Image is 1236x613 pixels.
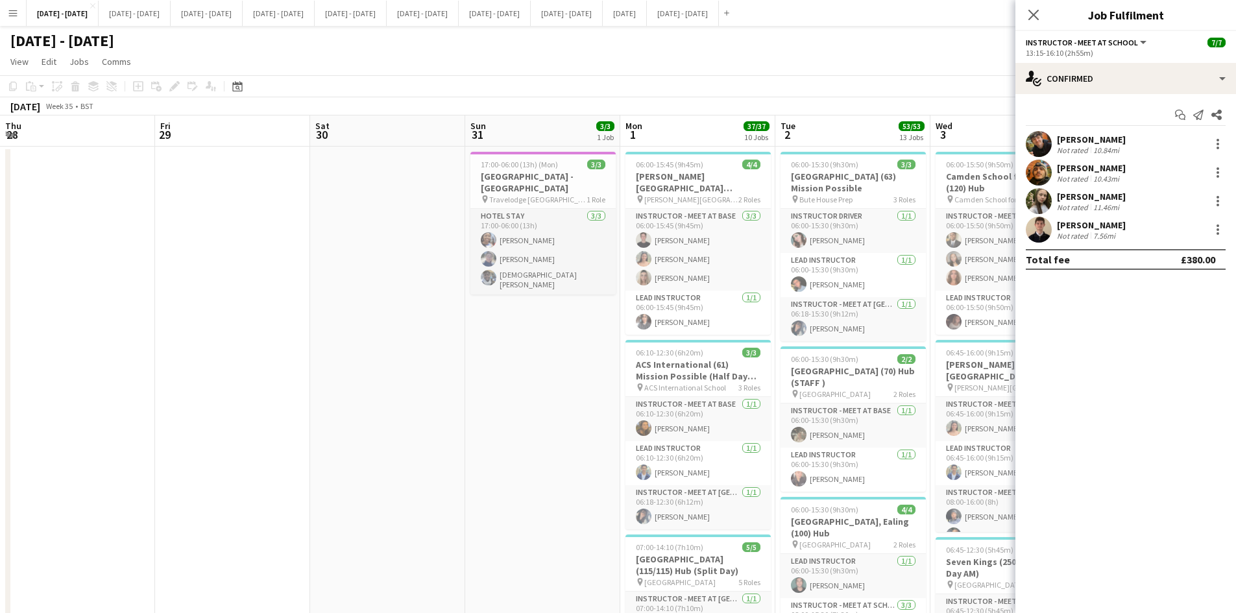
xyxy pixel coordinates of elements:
a: Edit [36,53,62,70]
app-card-role: Lead Instructor1/106:00-15:50 (9h50m)[PERSON_NAME] [936,291,1081,335]
app-job-card: 06:10-12:30 (6h20m)3/3ACS International (61) Mission Possible (Half Day AM) ACS International Sch... [625,340,771,529]
div: Not rated [1057,174,1091,184]
div: £380.00 [1181,253,1215,266]
h3: ACS International (61) Mission Possible (Half Day AM) [625,359,771,382]
span: 3 Roles [738,383,760,392]
div: [PERSON_NAME] [1057,191,1126,202]
span: 06:45-16:00 (9h15m) [946,348,1013,357]
span: 37/37 [744,121,769,131]
span: 06:45-12:30 (5h45m) [946,545,1013,555]
h3: [GEOGRAPHIC_DATA] (115/115) Hub (Split Day) [625,553,771,577]
div: 06:00-15:30 (9h30m)3/3[GEOGRAPHIC_DATA] (63) Mission Possible Bute House Prep3 RolesInstructor Dr... [781,152,926,341]
span: 3 Roles [893,195,915,204]
div: 13 Jobs [899,132,924,142]
button: Instructor - Meet at School [1026,38,1148,47]
span: Edit [42,56,56,67]
div: [PERSON_NAME] [1057,134,1126,145]
div: Not rated [1057,202,1091,212]
app-job-card: 17:00-06:00 (13h) (Mon)3/3[GEOGRAPHIC_DATA] - [GEOGRAPHIC_DATA] Travelodge [GEOGRAPHIC_DATA] [GEO... [470,152,616,294]
span: Wed [936,120,952,132]
div: 06:45-16:00 (9h15m)4/4[PERSON_NAME][GEOGRAPHIC_DATA] Girls (120/120) Hub (Split Day) [PERSON_NAME... [936,340,1081,532]
button: [DATE] - [DATE] [171,1,243,26]
span: Mon [625,120,642,132]
span: Jobs [69,56,89,67]
button: [DATE] - [DATE] [387,1,459,26]
h3: Seven Kings (250) Hub (Half Day AM) [936,556,1081,579]
span: Fri [160,120,171,132]
span: 06:00-15:30 (9h30m) [791,505,858,514]
span: 2 Roles [893,540,915,549]
h3: [GEOGRAPHIC_DATA], Ealing (100) Hub [781,516,926,539]
div: [PERSON_NAME] [1057,219,1126,231]
span: 3/3 [897,160,915,169]
div: 10.84mi [1091,145,1122,155]
span: 1 Role [587,195,605,204]
span: [GEOGRAPHIC_DATA] [644,577,716,587]
span: 3/3 [742,348,760,357]
button: [DATE] - [DATE] [531,1,603,26]
h3: [PERSON_NAME][GEOGRAPHIC_DATA] Girls (120/120) Hub (Split Day) [936,359,1081,382]
app-card-role: Lead Instructor1/106:00-15:30 (9h30m)[PERSON_NAME] [781,448,926,492]
app-card-role: Instructor - Meet at School2/208:00-16:00 (8h)[PERSON_NAME][PERSON_NAME] [936,485,1081,548]
span: Week 35 [43,101,75,111]
h3: [GEOGRAPHIC_DATA] - [GEOGRAPHIC_DATA] [470,171,616,194]
app-card-role: Instructor - Meet at Hotel3/306:00-15:50 (9h50m)[PERSON_NAME][PERSON_NAME][PERSON_NAME] [936,209,1081,291]
app-card-role: Instructor - Meet at Base1/106:45-16:00 (9h15m)[PERSON_NAME] [936,397,1081,441]
span: View [10,56,29,67]
app-card-role: Instructor - Meet at Base1/106:10-12:30 (6h20m)[PERSON_NAME] [625,397,771,441]
span: 3/3 [596,121,614,131]
div: Confirmed [1015,63,1236,94]
a: Comms [97,53,136,70]
span: Bute House Prep [799,195,853,204]
span: [PERSON_NAME][GEOGRAPHIC_DATA][PERSON_NAME] [644,195,738,204]
span: Sat [315,120,330,132]
span: [GEOGRAPHIC_DATA] [954,580,1026,590]
span: ACS International School [644,383,726,392]
span: 5/5 [742,542,760,552]
span: 17:00-06:00 (13h) (Mon) [481,160,558,169]
h3: [PERSON_NAME][GEOGRAPHIC_DATA][PERSON_NAME] (100) Hub [625,171,771,194]
app-job-card: 06:00-15:45 (9h45m)4/4[PERSON_NAME][GEOGRAPHIC_DATA][PERSON_NAME] (100) Hub [PERSON_NAME][GEOGRAP... [625,152,771,335]
span: 06:00-15:50 (9h50m) [946,160,1013,169]
span: 3 [934,127,952,142]
app-card-role: Lead Instructor1/106:10-12:30 (6h20m)[PERSON_NAME] [625,441,771,485]
span: 3/3 [587,160,605,169]
h3: Camden School for Girls (120) Hub [936,171,1081,194]
button: [DATE] - [DATE] [647,1,719,26]
span: [GEOGRAPHIC_DATA] [799,540,871,549]
app-card-role: Lead Instructor1/106:00-15:45 (9h45m)[PERSON_NAME] [625,291,771,335]
span: 5 Roles [738,577,760,587]
app-job-card: 06:00-15:50 (9h50m)4/4Camden School for Girls (120) Hub Camden School for Girls2 RolesInstructor ... [936,152,1081,335]
span: Tue [781,120,795,132]
app-card-role: Instructor - Meet at Base3/306:00-15:45 (9h45m)[PERSON_NAME][PERSON_NAME][PERSON_NAME] [625,209,771,291]
div: Total fee [1026,253,1070,266]
h3: Job Fulfilment [1015,6,1236,23]
app-job-card: 06:00-15:30 (9h30m)2/2[GEOGRAPHIC_DATA] (70) Hub (STAFF ) [GEOGRAPHIC_DATA]2 RolesInstructor - Me... [781,346,926,492]
span: 7/7 [1207,38,1226,47]
span: [PERSON_NAME][GEOGRAPHIC_DATA] for Girls [954,383,1048,392]
span: 06:00-15:30 (9h30m) [791,354,858,364]
h3: [GEOGRAPHIC_DATA] (70) Hub (STAFF ) [781,365,926,389]
span: 31 [468,127,486,142]
a: View [5,53,34,70]
span: Sun [470,120,486,132]
button: [DATE] - [DATE] [459,1,531,26]
span: [GEOGRAPHIC_DATA] [799,389,871,399]
span: 06:10-12:30 (6h20m) [636,348,703,357]
span: 53/53 [899,121,925,131]
app-card-role: Hotel Stay3/317:00-06:00 (13h)[PERSON_NAME][PERSON_NAME][DEMOGRAPHIC_DATA][PERSON_NAME] [470,209,616,294]
div: 10 Jobs [744,132,769,142]
span: 29 [158,127,171,142]
button: [DATE] - [DATE] [27,1,99,26]
app-card-role: Instructor - Meet at [GEOGRAPHIC_DATA]1/106:18-15:30 (9h12m)[PERSON_NAME] [781,297,926,341]
app-card-role: Lead Instructor1/106:00-15:30 (9h30m)[PERSON_NAME] [781,253,926,297]
span: Instructor - Meet at School [1026,38,1138,47]
span: 4/4 [897,505,915,514]
app-card-role: Lead Instructor1/106:00-15:30 (9h30m)[PERSON_NAME] [781,554,926,598]
span: 2 Roles [893,389,915,399]
span: 4/4 [742,160,760,169]
div: Not rated [1057,231,1091,241]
